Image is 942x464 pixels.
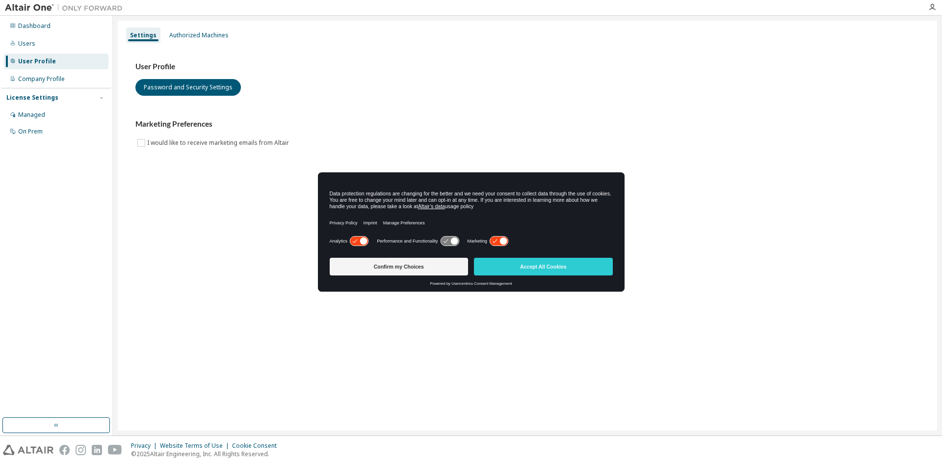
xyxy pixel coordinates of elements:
[18,22,51,30] div: Dashboard
[135,119,919,129] h3: Marketing Preferences
[18,57,56,65] div: User Profile
[5,3,128,13] img: Altair One
[92,445,102,455] img: linkedin.svg
[76,445,86,455] img: instagram.svg
[130,31,157,39] div: Settings
[131,450,283,458] p: © 2025 Altair Engineering, Inc. All Rights Reserved.
[135,62,919,72] h3: User Profile
[232,442,283,450] div: Cookie Consent
[6,94,58,102] div: License Settings
[59,445,70,455] img: facebook.svg
[160,442,232,450] div: Website Terms of Use
[18,75,65,83] div: Company Profile
[18,111,45,119] div: Managed
[135,79,241,96] button: Password and Security Settings
[147,137,291,149] label: I would like to receive marketing emails from Altair
[18,128,43,136] div: On Prem
[108,445,122,455] img: youtube.svg
[18,40,35,48] div: Users
[131,442,160,450] div: Privacy
[3,445,53,455] img: altair_logo.svg
[169,31,229,39] div: Authorized Machines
